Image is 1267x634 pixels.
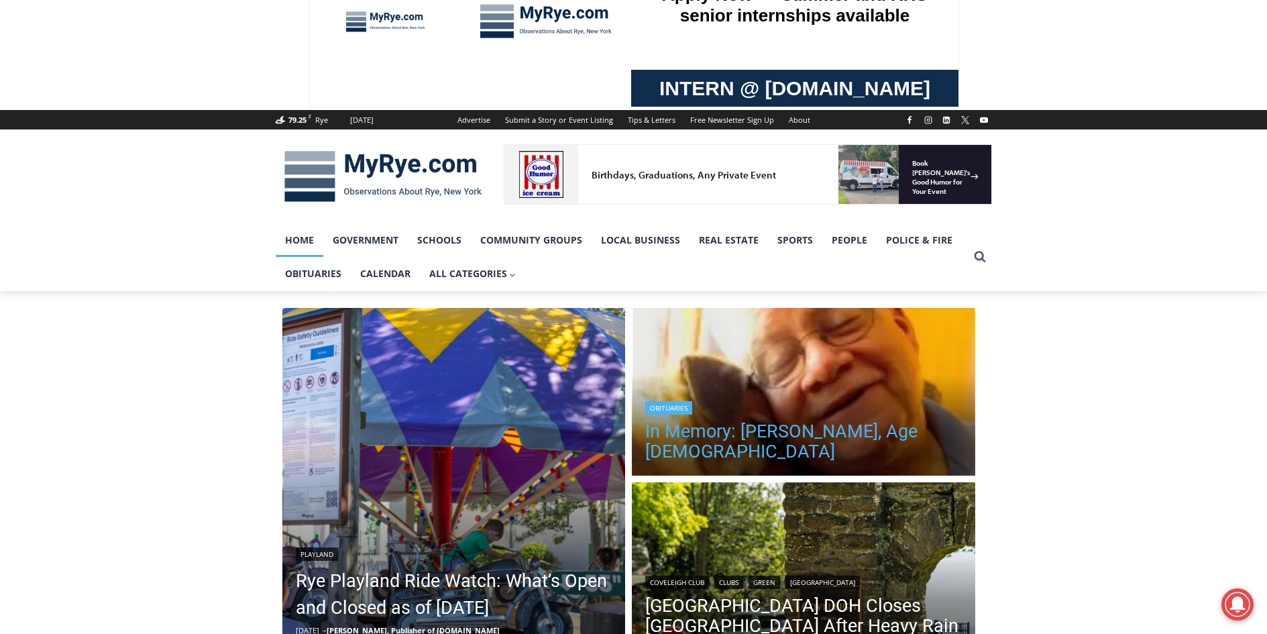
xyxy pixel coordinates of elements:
[351,134,622,164] span: Intern @ [DOMAIN_NAME]
[323,223,408,257] a: Government
[976,112,992,128] a: YouTube
[938,112,954,128] a: Linkedin
[450,110,818,129] nav: Secondary Navigation
[822,223,877,257] a: People
[620,110,683,129] a: Tips & Letters
[420,257,526,290] button: Child menu of All Categories
[968,245,992,269] button: View Search Form
[288,115,307,125] span: 79.25
[645,573,962,589] div: | | |
[592,223,690,257] a: Local Business
[632,308,975,480] a: Read More In Memory: Patrick A. Auriemma Jr., Age 70
[398,4,484,61] a: Book [PERSON_NAME]'s Good Humor for Your Event
[785,576,860,589] a: [GEOGRAPHIC_DATA]
[781,110,818,129] a: About
[450,110,498,129] a: Advertise
[645,576,709,589] a: Coveleigh Club
[276,223,323,257] a: Home
[276,257,351,290] a: Obituaries
[901,112,918,128] a: Facebook
[645,401,692,415] a: Obituaries
[351,257,420,290] a: Calendar
[323,130,650,167] a: Intern @ [DOMAIN_NAME]
[749,576,780,589] a: Green
[408,14,467,52] h4: Book [PERSON_NAME]'s Good Humor for Your Event
[645,421,962,462] a: In Memory: [PERSON_NAME], Age [DEMOGRAPHIC_DATA]
[768,223,822,257] a: Sports
[632,308,975,480] img: Obituary - Patrick Albert Auriemma
[88,24,331,37] div: Birthdays, Graduations, Any Private Event
[690,223,768,257] a: Real Estate
[309,113,311,120] span: F
[276,142,490,211] img: MyRye.com
[1,135,135,167] a: Open Tues. - Sun. [PHONE_NUMBER]
[877,223,962,257] a: Police & Fire
[138,84,197,160] div: "Chef [PERSON_NAME] omakase menu is nirvana for lovers of great Japanese food."
[350,114,374,126] div: [DATE]
[471,223,592,257] a: Community Groups
[683,110,781,129] a: Free Newsletter Sign Up
[408,223,471,257] a: Schools
[4,138,131,189] span: Open Tues. - Sun. [PHONE_NUMBER]
[296,547,338,561] a: Playland
[498,110,620,129] a: Submit a Story or Event Listing
[296,568,612,621] a: Rye Playland Ride Watch: What’s Open and Closed as of [DATE]
[339,1,634,130] div: Apply Now <> summer and RHS senior internships available
[714,576,743,589] a: Clubs
[957,112,973,128] a: X
[276,223,968,291] nav: Primary Navigation
[315,114,328,126] div: Rye
[920,112,936,128] a: Instagram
